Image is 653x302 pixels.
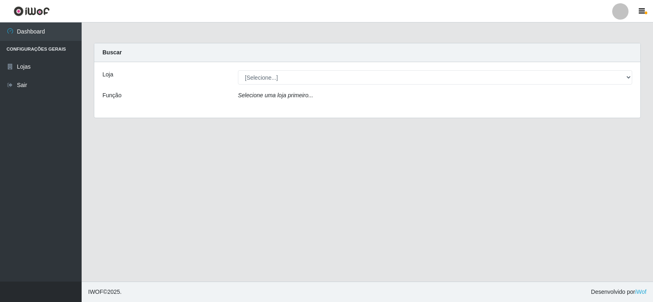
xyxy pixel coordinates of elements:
[102,70,113,79] label: Loja
[13,6,50,16] img: CoreUI Logo
[88,288,122,296] span: © 2025 .
[102,49,122,56] strong: Buscar
[102,91,122,100] label: Função
[88,289,103,295] span: IWOF
[238,92,313,98] i: Selecione uma loja primeiro...
[635,289,646,295] a: iWof
[591,288,646,296] span: Desenvolvido por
